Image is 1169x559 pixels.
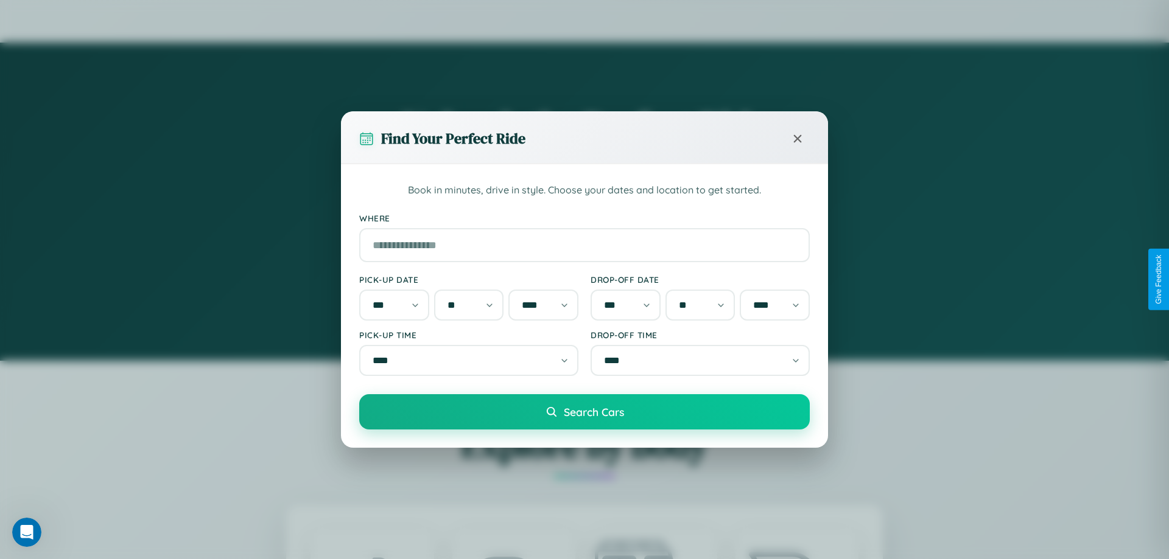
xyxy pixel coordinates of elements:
label: Pick-up Time [359,330,578,340]
span: Search Cars [564,405,624,418]
label: Where [359,213,810,223]
label: Pick-up Date [359,274,578,285]
label: Drop-off Time [591,330,810,340]
p: Book in minutes, drive in style. Choose your dates and location to get started. [359,182,810,198]
button: Search Cars [359,394,810,429]
h3: Find Your Perfect Ride [381,128,525,148]
label: Drop-off Date [591,274,810,285]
